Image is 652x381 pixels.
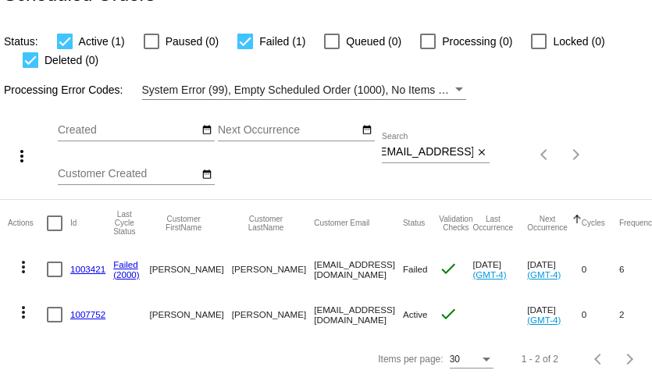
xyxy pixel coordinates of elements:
button: Next page [561,139,592,170]
a: 1003421 [70,264,105,274]
span: Processing Error Codes: [4,84,123,96]
mat-icon: more_vert [14,303,33,322]
span: Failed [403,264,428,274]
button: Next page [615,344,646,375]
mat-cell: [EMAIL_ADDRESS][DOMAIN_NAME] [314,292,403,337]
span: Active [403,309,428,319]
div: Items per page: [378,354,443,365]
input: Created [58,124,198,137]
mat-select: Filter by Processing Error Codes [142,80,466,100]
mat-cell: [DATE] [527,292,582,337]
a: Failed [113,259,138,269]
button: Change sorting for LastOccurrenceUtc [472,215,513,232]
button: Previous page [529,139,561,170]
mat-cell: [DATE] [527,247,582,292]
mat-cell: [PERSON_NAME] [232,247,314,292]
input: Search [382,146,473,158]
a: (GMT-4) [472,269,506,280]
span: Deleted (0) [45,51,98,69]
mat-cell: 0 [582,292,619,337]
mat-icon: more_vert [14,258,33,276]
a: (GMT-4) [527,315,561,325]
button: Change sorting for Cycles [582,219,605,228]
span: Failed (1) [259,32,305,51]
a: 1007752 [70,309,105,319]
a: (GMT-4) [527,269,561,280]
button: Change sorting for CustomerFirstName [149,215,217,232]
button: Change sorting for LastProcessingCycleId [113,210,135,236]
input: Next Occurrence [218,124,358,137]
mat-icon: date_range [201,169,212,181]
mat-header-cell: Actions [8,200,47,247]
mat-cell: [DATE] [472,247,527,292]
span: Paused (0) [166,32,219,51]
mat-icon: check [439,304,458,323]
div: 1 - 2 of 2 [522,354,558,365]
button: Change sorting for NextOccurrenceUtc [527,215,568,232]
span: Status: [4,35,38,48]
mat-icon: close [476,147,487,159]
a: (2000) [113,269,140,280]
span: Active (1) [79,32,125,51]
span: Processing (0) [442,32,512,51]
button: Clear [473,144,490,161]
mat-header-cell: Validation Checks [439,200,472,247]
button: Change sorting for CustomerLastName [232,215,300,232]
button: Change sorting for Status [403,219,425,228]
mat-icon: check [439,259,458,278]
input: Customer Created [58,168,198,180]
span: 30 [450,354,460,365]
span: Locked (0) [553,32,604,51]
button: Change sorting for Id [70,219,77,228]
span: Queued (0) [346,32,401,51]
mat-cell: [PERSON_NAME] [149,247,231,292]
mat-icon: more_vert [12,147,31,166]
mat-cell: [PERSON_NAME] [232,292,314,337]
button: Previous page [583,344,615,375]
mat-cell: [EMAIL_ADDRESS][DOMAIN_NAME] [314,247,403,292]
mat-cell: 0 [582,247,619,292]
button: Change sorting for CustomerEmail [314,219,369,228]
mat-select: Items per page: [450,354,493,365]
mat-icon: date_range [362,124,372,137]
mat-cell: [PERSON_NAME] [149,292,231,337]
mat-icon: date_range [201,124,212,137]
